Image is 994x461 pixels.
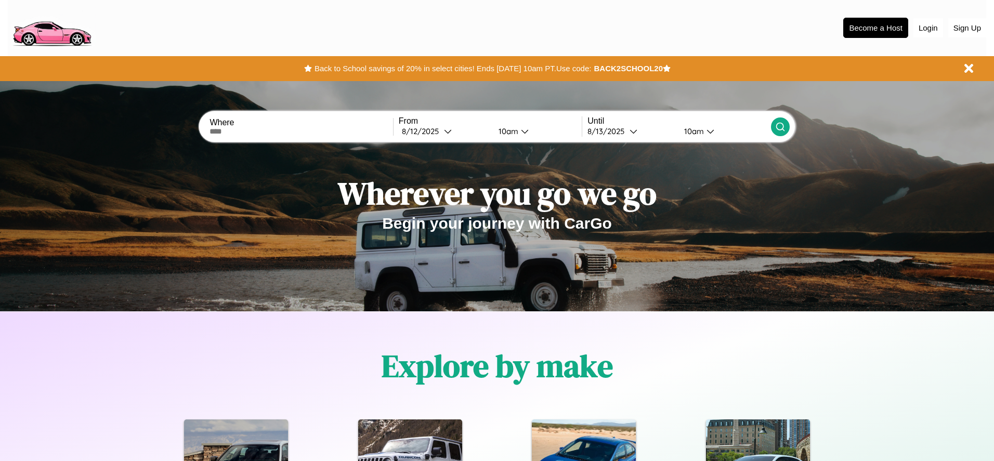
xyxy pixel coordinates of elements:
button: 10am [676,126,770,137]
div: 8 / 12 / 2025 [402,126,444,136]
div: 10am [493,126,521,136]
label: From [399,116,582,126]
b: BACK2SCHOOL20 [594,64,663,73]
button: 8/12/2025 [399,126,490,137]
button: Sign Up [948,18,986,37]
h1: Explore by make [382,345,613,387]
button: 10am [490,126,582,137]
div: 10am [679,126,707,136]
label: Where [210,118,393,127]
button: Login [913,18,943,37]
div: 8 / 13 / 2025 [587,126,630,136]
img: logo [8,5,96,49]
button: Back to School savings of 20% in select cities! Ends [DATE] 10am PT.Use code: [312,61,594,76]
label: Until [587,116,770,126]
button: Become a Host [843,18,908,38]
